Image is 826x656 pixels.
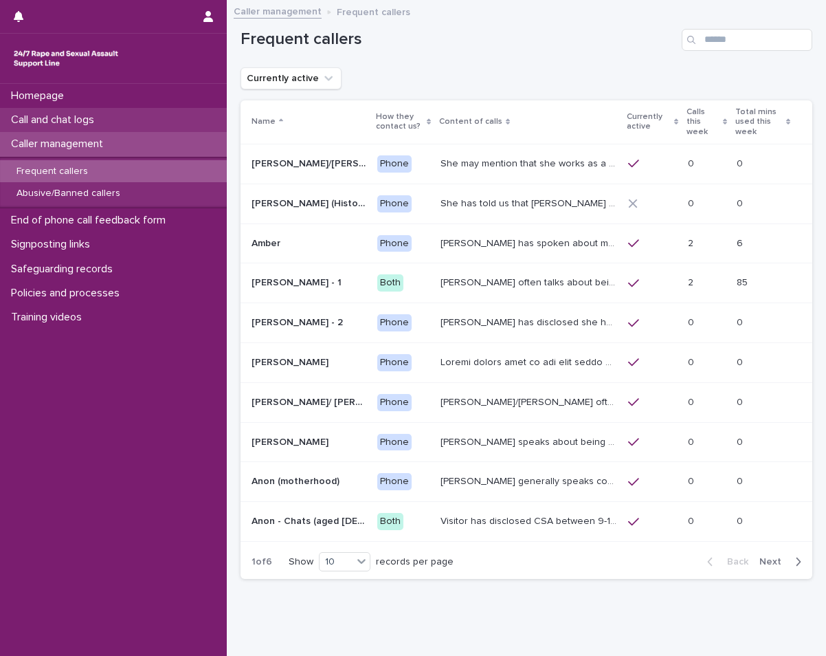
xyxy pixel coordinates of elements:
[252,434,331,448] p: [PERSON_NAME]
[687,105,719,140] p: Calls this week
[737,235,746,250] p: 6
[5,214,177,227] p: End of phone call feedback form
[440,314,620,329] p: Amy has disclosed she has survived two rapes, one in the UK and the other in Australia in 2013. S...
[440,274,620,289] p: Amy often talks about being raped a night before or 2 weeks ago or a month ago. She also makes re...
[5,188,131,199] p: Abusive/Banned callers
[337,3,410,19] p: Frequent callers
[737,195,746,210] p: 0
[440,394,620,408] p: Anna/Emma often talks about being raped at gunpoint at the age of 13/14 by her ex-partner, aged 1...
[440,235,620,250] p: Amber has spoken about multiple experiences of sexual abuse. Amber told us she is now 18 (as of 0...
[5,138,114,151] p: Caller management
[719,557,748,567] span: Back
[5,166,99,177] p: Frequent callers
[252,473,342,488] p: Anon (motherhood)
[252,354,331,369] p: [PERSON_NAME]
[241,223,812,263] tr: AmberAmber Phone[PERSON_NAME] has spoken about multiple experiences of [MEDICAL_DATA]. [PERSON_NA...
[737,354,746,369] p: 0
[241,502,812,542] tr: Anon - Chats (aged [DEMOGRAPHIC_DATA])Anon - Chats (aged [DEMOGRAPHIC_DATA]) BothVisitor has disc...
[241,184,812,223] tr: [PERSON_NAME] (Historic Plan)[PERSON_NAME] (Historic Plan) PhoneShe has told us that [PERSON_NAME...
[627,109,671,135] p: Currently active
[377,434,412,451] div: Phone
[688,235,696,250] p: 2
[5,287,131,300] p: Policies and processes
[737,473,746,488] p: 0
[688,434,697,448] p: 0
[696,556,754,568] button: Back
[241,382,812,422] tr: [PERSON_NAME]/ [PERSON_NAME][PERSON_NAME]/ [PERSON_NAME] Phone[PERSON_NAME]/[PERSON_NAME] often t...
[252,235,283,250] p: Amber
[688,195,697,210] p: 0
[688,394,697,408] p: 0
[5,311,93,324] p: Training videos
[688,155,697,170] p: 0
[241,422,812,462] tr: [PERSON_NAME][PERSON_NAME] Phone[PERSON_NAME] speaks about being raped and abused by the police a...
[737,434,746,448] p: 0
[241,342,812,382] tr: [PERSON_NAME][PERSON_NAME] PhoneLoremi dolors amet co adi elit seddo eiu tempor in u labor et dol...
[252,195,369,210] p: [PERSON_NAME] (Historic Plan)
[377,235,412,252] div: Phone
[377,195,412,212] div: Phone
[241,545,283,579] p: 1 of 6
[737,394,746,408] p: 0
[440,155,620,170] p: She may mention that she works as a Nanny, looking after two children. Abbie / Emily has let us k...
[754,556,812,568] button: Next
[688,274,696,289] p: 2
[377,394,412,411] div: Phone
[737,155,746,170] p: 0
[5,113,105,127] p: Call and chat logs
[376,556,454,568] p: records per page
[377,274,403,292] div: Both
[440,434,620,448] p: Caller speaks about being raped and abused by the police and her ex-husband of 20 years. She has ...
[252,513,369,527] p: Anon - Chats (aged 16 -17)
[737,513,746,527] p: 0
[439,114,502,129] p: Content of calls
[440,354,620,369] p: Andrew shared that he has been raped and beaten by a group of men in or near his home twice withi...
[737,274,750,289] p: 85
[241,30,676,50] h1: Frequent callers
[688,473,697,488] p: 0
[759,557,790,567] span: Next
[377,354,412,371] div: Phone
[682,29,812,51] input: Search
[252,114,276,129] p: Name
[241,67,342,89] button: Currently active
[377,314,412,331] div: Phone
[289,556,313,568] p: Show
[241,263,812,303] tr: [PERSON_NAME] - 1[PERSON_NAME] - 1 Both[PERSON_NAME] often talks about being raped a night before...
[688,314,697,329] p: 0
[377,473,412,490] div: Phone
[688,513,697,527] p: 0
[377,155,412,173] div: Phone
[241,144,812,184] tr: [PERSON_NAME]/[PERSON_NAME] (Anon/'I don't know'/'I can't remember')[PERSON_NAME]/[PERSON_NAME] (...
[440,513,620,527] p: Visitor has disclosed CSA between 9-12 years of age involving brother in law who lifted them out ...
[440,195,620,210] p: She has told us that Prince Andrew was involved with her abuse. Men from Hollywood (or 'Hollywood...
[737,314,746,329] p: 0
[252,314,346,329] p: [PERSON_NAME] - 2
[252,155,369,170] p: Abbie/Emily (Anon/'I don't know'/'I can't remember')
[688,354,697,369] p: 0
[5,238,101,251] p: Signposting links
[735,105,782,140] p: Total mins used this week
[241,303,812,343] tr: [PERSON_NAME] - 2[PERSON_NAME] - 2 Phone[PERSON_NAME] has disclosed she has survived two rapes, o...
[440,473,620,488] p: Caller generally speaks conversationally about many different things in her life and rarely speak...
[376,109,423,135] p: How they contact us?
[252,274,344,289] p: [PERSON_NAME] - 1
[234,3,322,19] a: Caller management
[377,513,403,530] div: Both
[320,555,353,569] div: 10
[241,462,812,502] tr: Anon (motherhood)Anon (motherhood) Phone[PERSON_NAME] generally speaks conversationally about man...
[5,263,124,276] p: Safeguarding records
[5,89,75,102] p: Homepage
[252,394,369,408] p: [PERSON_NAME]/ [PERSON_NAME]
[11,45,121,72] img: rhQMoQhaT3yELyF149Cw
